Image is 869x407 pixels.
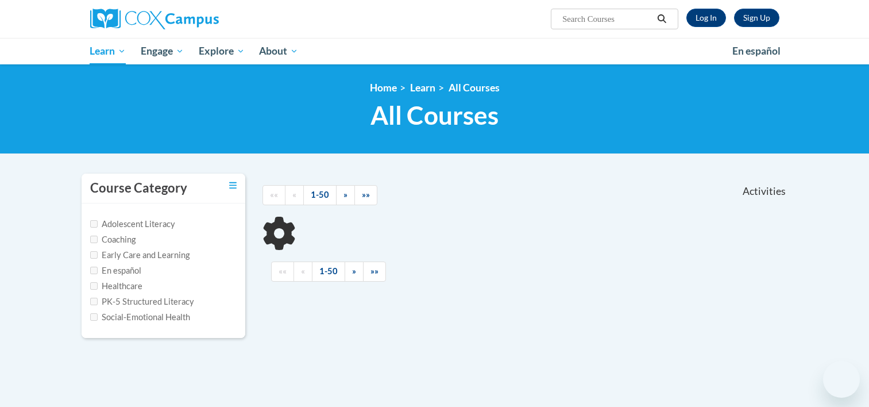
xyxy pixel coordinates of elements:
[90,218,175,231] label: Adolescent Literacy
[271,262,294,282] a: Begining
[90,264,141,277] label: En español
[141,44,184,58] span: Engage
[90,179,187,197] h3: Course Category
[83,38,134,64] a: Learn
[133,38,191,64] a: Engage
[229,179,237,192] a: Toggle collapse
[279,266,287,276] span: ««
[262,185,285,205] a: Begining
[449,82,500,94] a: All Courses
[823,361,860,398] iframe: Button to launch messaging window
[301,266,305,276] span: «
[362,190,370,199] span: »»
[90,220,98,228] input: Checkbox for Options
[725,39,788,63] a: En español
[312,262,345,282] a: 1-50
[370,100,499,130] span: All Courses
[370,266,379,276] span: »»
[90,236,98,243] input: Checkbox for Options
[363,262,386,282] a: End
[199,44,245,58] span: Explore
[90,282,98,290] input: Checkbox for Options
[561,12,653,26] input: Search Courses
[354,185,377,205] a: End
[370,82,397,94] a: Home
[90,251,98,259] input: Checkbox for Options
[336,185,355,205] a: Next
[90,298,98,305] input: Checkbox for Options
[653,12,670,26] button: Search
[732,45,781,57] span: En español
[270,190,278,199] span: ««
[743,185,786,198] span: Activities
[303,185,337,205] a: 1-50
[252,38,306,64] a: About
[410,82,435,94] a: Learn
[259,44,298,58] span: About
[73,38,797,64] div: Main menu
[90,295,194,308] label: PK-5 Structured Literacy
[352,266,356,276] span: »
[90,233,136,246] label: Coaching
[285,185,304,205] a: Previous
[293,262,312,282] a: Previous
[686,9,726,27] a: Log In
[90,44,126,58] span: Learn
[343,190,347,199] span: »
[90,280,142,293] label: Healthcare
[90,311,190,324] label: Social-Emotional Health
[345,262,364,282] a: Next
[292,190,296,199] span: «
[90,9,219,29] img: Cox Campus
[734,9,779,27] a: Register
[90,267,98,274] input: Checkbox for Options
[90,313,98,321] input: Checkbox for Options
[90,249,190,262] label: Early Care and Learning
[90,9,308,29] a: Cox Campus
[191,38,252,64] a: Explore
